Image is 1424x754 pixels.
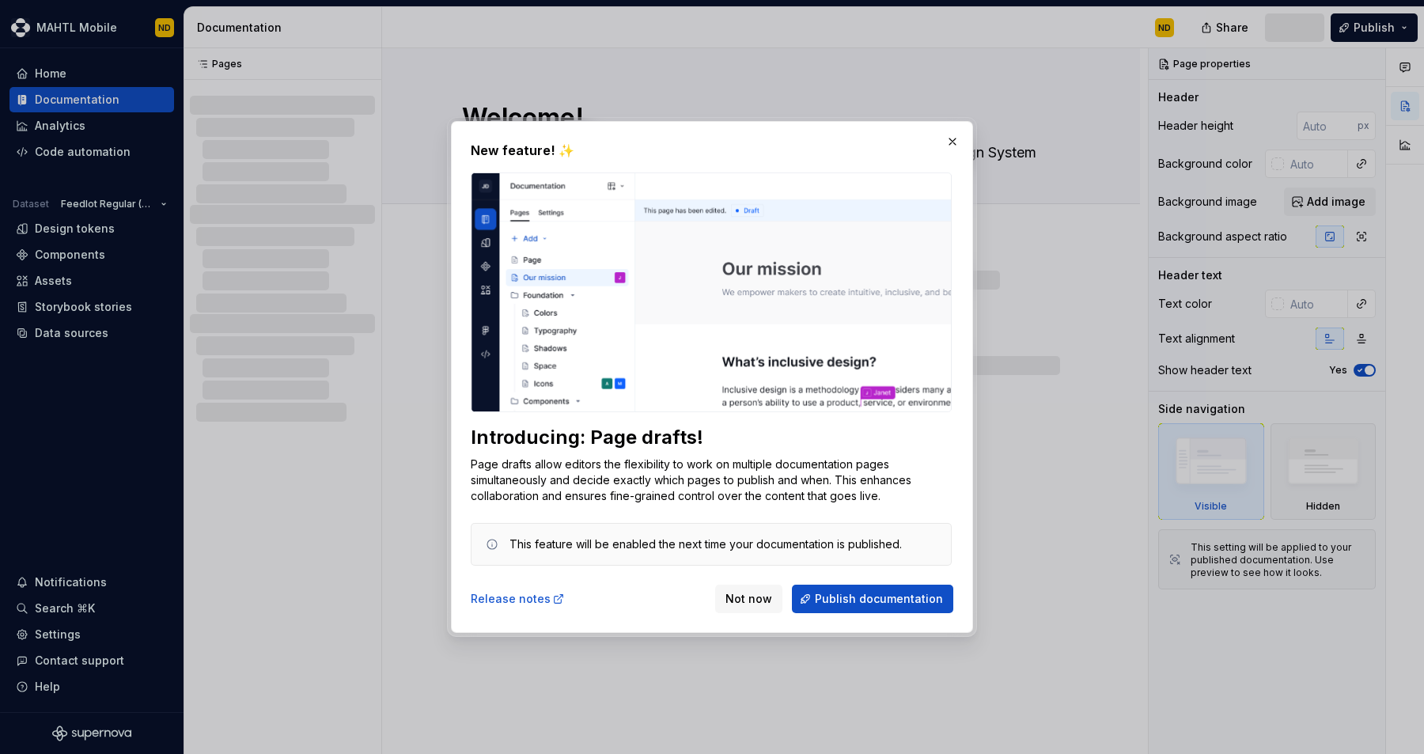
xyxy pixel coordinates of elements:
[725,591,772,607] span: Not now
[471,457,952,504] p: Page drafts allow editors the flexibility to work on multiple documentation pages simultaneously ...
[471,141,953,160] h2: New feature! ✨
[815,591,943,607] span: Publish documentation
[715,585,782,613] button: Not now
[792,585,953,613] button: Publish documentation
[509,536,902,552] div: This feature will be enabled the next time your documentation is published.
[471,591,565,607] a: Release notes
[471,425,952,450] div: Introducing: Page drafts!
